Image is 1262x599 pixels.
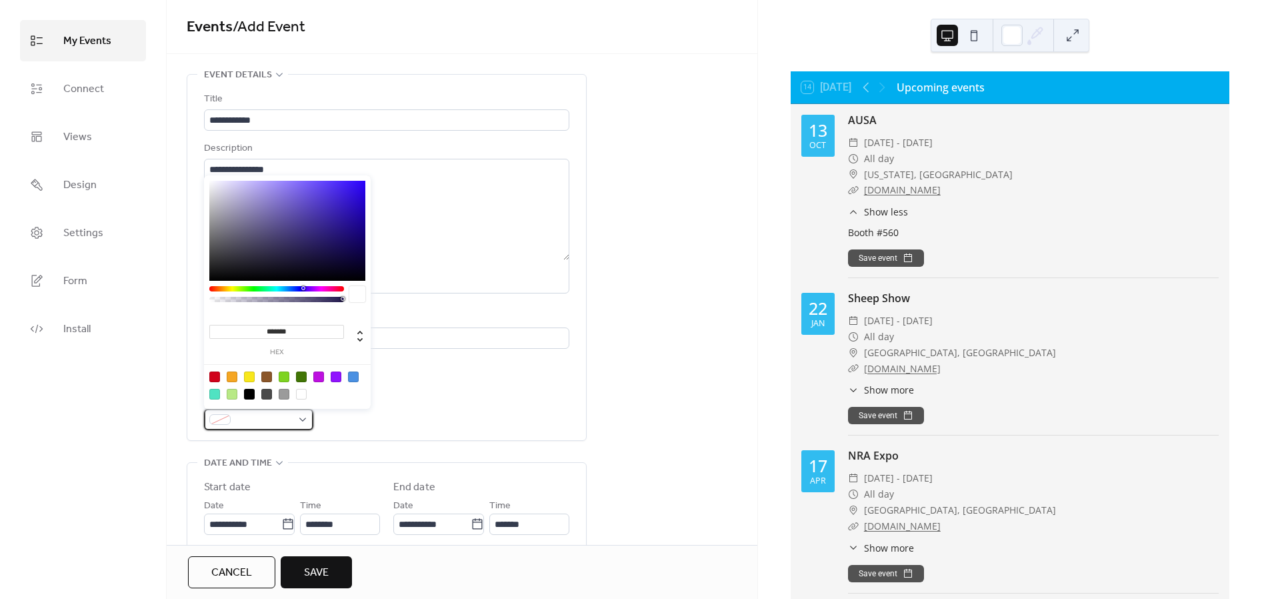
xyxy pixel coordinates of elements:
[848,329,859,345] div: ​
[848,448,899,463] a: NRA Expo
[63,319,91,340] span: Install
[848,486,859,502] div: ​
[348,372,359,382] div: #4A90E2
[204,91,567,107] div: Title
[848,345,859,361] div: ​
[848,565,924,582] button: Save event
[313,372,324,382] div: #BD10E0
[809,122,827,139] div: 13
[864,383,914,397] span: Show more
[848,502,859,518] div: ​
[848,470,859,486] div: ​
[204,310,567,326] div: Location
[848,205,908,219] button: ​Show less
[204,141,567,157] div: Description
[864,151,894,167] span: All day
[848,249,924,267] button: Save event
[331,372,341,382] div: #9013FE
[20,68,146,109] a: Connect
[864,486,894,502] span: All day
[848,383,859,397] div: ​
[20,260,146,302] a: Form
[848,407,924,424] button: Save event
[279,389,289,400] div: #9B9B9B
[261,372,272,382] div: #8B572A
[848,205,859,219] div: ​
[848,182,859,198] div: ​
[897,79,985,95] div: Upcoming events
[864,183,941,196] a: [DOMAIN_NAME]
[63,271,87,292] span: Form
[211,565,252,581] span: Cancel
[20,164,146,205] a: Design
[204,480,251,496] div: Start date
[848,313,859,329] div: ​
[63,175,97,196] span: Design
[864,345,1056,361] span: [GEOGRAPHIC_DATA], [GEOGRAPHIC_DATA]
[809,141,826,150] div: Oct
[261,389,272,400] div: #4A4A4A
[810,477,826,486] div: Apr
[63,223,103,244] span: Settings
[244,389,255,400] div: #000000
[63,79,104,100] span: Connect
[281,556,352,588] button: Save
[848,225,1219,239] div: Booth #560
[864,541,914,555] span: Show more
[233,13,305,42] span: / Add Event
[209,372,220,382] div: #D0021B
[864,362,941,375] a: [DOMAIN_NAME]
[20,308,146,350] a: Install
[848,541,859,555] div: ​
[20,116,146,157] a: Views
[20,212,146,253] a: Settings
[188,556,275,588] button: Cancel
[848,291,910,306] a: Sheep Show
[393,480,435,496] div: End date
[227,389,237,400] div: #B8E986
[204,67,272,83] span: Event details
[204,498,224,514] span: Date
[809,300,827,317] div: 22
[279,372,289,382] div: #7ED321
[848,151,859,167] div: ​
[864,135,933,151] span: [DATE] - [DATE]
[296,372,307,382] div: #417505
[187,13,233,42] a: Events
[304,565,329,581] span: Save
[809,458,827,474] div: 17
[300,498,321,514] span: Time
[204,456,272,472] span: Date and time
[848,113,877,127] a: AUSA
[864,313,933,329] span: [DATE] - [DATE]
[848,135,859,151] div: ​
[244,372,255,382] div: #F8E71C
[864,205,908,219] span: Show less
[848,361,859,377] div: ​
[848,541,914,555] button: ​Show more
[864,520,941,532] a: [DOMAIN_NAME]
[63,31,111,52] span: My Events
[489,498,511,514] span: Time
[393,498,413,514] span: Date
[227,372,237,382] div: #F5A623
[864,470,933,486] span: [DATE] - [DATE]
[63,127,92,148] span: Views
[848,167,859,183] div: ​
[864,502,1056,518] span: [GEOGRAPHIC_DATA], [GEOGRAPHIC_DATA]
[848,383,914,397] button: ​Show more
[864,329,894,345] span: All day
[209,349,344,356] label: hex
[864,167,1013,183] span: [US_STATE], [GEOGRAPHIC_DATA]
[811,320,825,328] div: Jan
[296,389,307,400] div: #FFFFFF
[209,389,220,400] div: #50E3C2
[20,20,146,61] a: My Events
[848,518,859,534] div: ​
